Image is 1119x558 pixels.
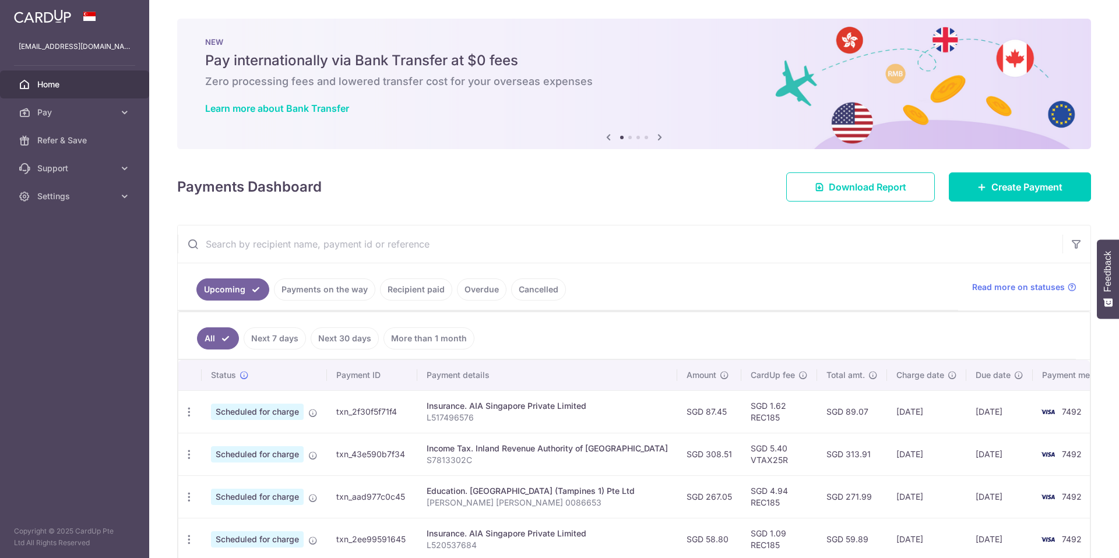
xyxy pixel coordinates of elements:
p: [EMAIL_ADDRESS][DOMAIN_NAME] [19,41,131,52]
span: Read more on statuses [972,281,1065,293]
img: CardUp [14,9,71,23]
p: [PERSON_NAME] [PERSON_NAME] 0086653 [427,497,668,508]
span: Scheduled for charge [211,489,304,505]
a: More than 1 month [383,327,474,349]
span: Settings [37,190,114,202]
span: CardUp fee [751,369,795,381]
td: [DATE] [966,433,1033,475]
span: Download Report [829,180,906,194]
th: Payment details [417,360,677,390]
td: [DATE] [887,475,966,518]
span: 7492 [1062,534,1082,544]
td: SGD 313.91 [817,433,887,475]
span: Due date [976,369,1011,381]
td: SGD 267.05 [677,475,741,518]
span: Scheduled for charge [211,531,304,548]
td: SGD 5.40 VTAX25R [741,433,817,475]
td: [DATE] [887,390,966,433]
a: Upcoming [196,278,269,301]
h5: Pay internationally via Bank Transfer at $0 fees [205,51,1063,70]
span: 7492 [1062,407,1082,416]
a: Next 7 days [244,327,306,349]
p: L520537684 [427,539,668,551]
td: SGD 4.94 REC185 [741,475,817,518]
a: All [197,327,239,349]
span: Scheduled for charge [211,404,304,420]
a: Learn more about Bank Transfer [205,103,349,114]
span: Scheduled for charge [211,446,304,462]
a: Payments on the way [274,278,375,301]
td: [DATE] [966,390,1033,433]
td: [DATE] [887,433,966,475]
span: Home [37,79,114,90]
span: Status [211,369,236,381]
span: Create Payment [991,180,1062,194]
th: Payment ID [327,360,417,390]
span: Total amt. [826,369,865,381]
div: Income Tax. Inland Revenue Authority of [GEOGRAPHIC_DATA] [427,443,668,454]
img: Bank Card [1036,405,1060,419]
div: Insurance. AIA Singapore Private Limited [427,400,668,412]
td: txn_aad977c0c45 [327,475,417,518]
img: Bank Card [1036,532,1060,546]
div: Insurance. AIA Singapore Private Limited [427,528,668,539]
td: SGD 1.62 REC185 [741,390,817,433]
h6: Zero processing fees and lowered transfer cost for your overseas expenses [205,75,1063,89]
td: SGD 271.99 [817,475,887,518]
span: Support [37,163,114,174]
div: Education. [GEOGRAPHIC_DATA] (Tampines 1) Pte Ltd [427,485,668,497]
td: txn_2f30f5f71f4 [327,390,417,433]
a: Recipient paid [380,278,452,301]
p: NEW [205,37,1063,47]
p: L517496576 [427,412,668,423]
span: Charge date [896,369,944,381]
span: 7492 [1062,449,1082,459]
span: Refer & Save [37,135,114,146]
a: Overdue [457,278,506,301]
img: Bank Card [1036,490,1060,504]
button: Feedback - Show survey [1097,239,1119,319]
img: Bank Card [1036,447,1060,461]
span: Amount [687,369,716,381]
span: Pay [37,107,114,118]
span: Feedback [1103,251,1113,292]
a: Cancelled [511,278,566,301]
a: Download Report [786,172,935,202]
td: txn_43e590b7f34 [327,433,417,475]
a: Next 30 days [311,327,379,349]
td: [DATE] [966,475,1033,518]
td: SGD 87.45 [677,390,741,433]
td: SGD 89.07 [817,390,887,433]
input: Search by recipient name, payment id or reference [178,225,1062,263]
img: Bank transfer banner [177,19,1091,149]
td: SGD 308.51 [677,433,741,475]
h4: Payments Dashboard [177,176,322,197]
a: Create Payment [949,172,1091,202]
span: 7492 [1062,492,1082,502]
p: S7813302C [427,454,668,466]
a: Read more on statuses [972,281,1076,293]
